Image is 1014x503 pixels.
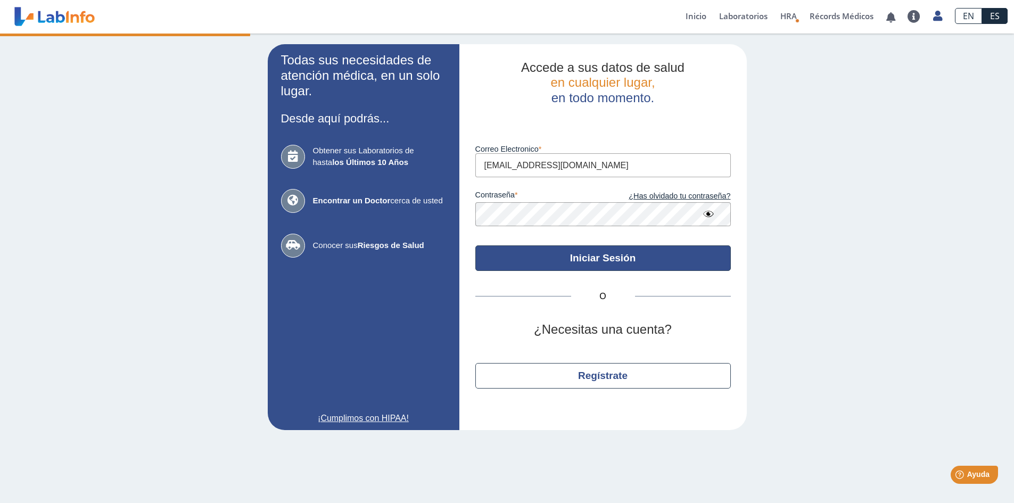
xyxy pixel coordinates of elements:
[358,241,424,250] b: Riesgos de Salud
[313,240,446,252] span: Conocer sus
[475,363,731,389] button: Regístrate
[475,245,731,271] button: Iniciar Sesión
[603,191,731,202] a: ¿Has olvidado tu contraseña?
[313,195,446,207] span: cerca de usted
[955,8,982,24] a: EN
[281,412,446,425] a: ¡Cumplimos con HIPAA!
[475,322,731,337] h2: ¿Necesitas una cuenta?
[521,60,685,75] span: Accede a sus datos de salud
[475,191,603,202] label: contraseña
[313,145,446,169] span: Obtener sus Laboratorios de hasta
[281,53,446,98] h2: Todas sus necesidades de atención médica, en un solo lugar.
[550,75,655,89] span: en cualquier lugar,
[982,8,1008,24] a: ES
[551,90,654,105] span: en todo momento.
[332,158,408,167] b: los Últimos 10 Años
[281,112,446,125] h3: Desde aquí podrás...
[780,11,797,21] span: HRA
[313,196,391,205] b: Encontrar un Doctor
[475,145,731,153] label: Correo Electronico
[919,461,1002,491] iframe: Help widget launcher
[571,290,635,303] span: O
